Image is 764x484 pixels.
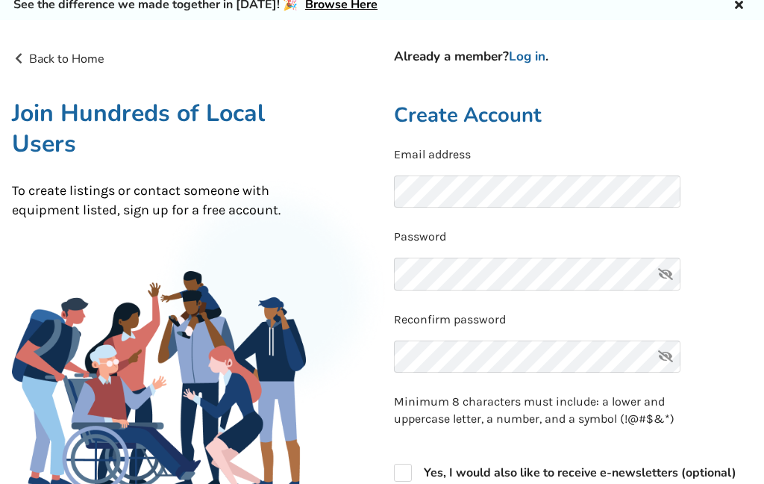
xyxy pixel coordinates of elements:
p: Password [394,229,752,246]
p: Minimum 8 characters must include: a lower and uppercase letter, a number, and a symbol (!@#$&*) [394,394,680,428]
p: Email address [394,146,752,164]
strong: Yes, I would also like to receive e-newsletters (optional) [424,465,736,481]
h2: Create Account [394,102,752,128]
h4: Already a member? . [394,49,752,65]
a: Log in [509,48,545,65]
a: Back to Home [12,51,104,67]
p: Reconfirm password [394,311,752,329]
p: To create listings or contact someone with equipment listed, sign up for a free account. [12,181,306,220]
h1: Join Hundreds of Local Users [12,98,306,159]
